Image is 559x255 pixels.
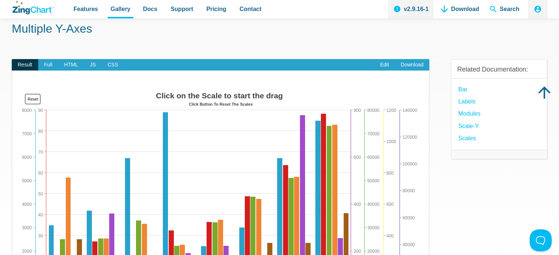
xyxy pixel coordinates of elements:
span: Docs [143,4,157,14]
a: Download [395,59,429,71]
h1: Multiple Y-Axes [12,21,547,38]
a: ZingChart Logo. Click to return to the homepage [12,1,54,14]
a: modules [458,109,480,119]
span: Result [12,59,38,71]
span: Support [171,4,193,14]
a: Edit [374,59,395,71]
a: Labels [458,96,476,106]
span: HTML [58,59,84,71]
h3: Related Documentation: [457,65,541,74]
span: Contact [240,4,262,14]
span: CSS [102,59,124,71]
span: Full [38,59,58,71]
a: Scale-Y [458,121,479,131]
iframe: Toggle Customer Support [530,229,552,251]
span: Features [74,4,98,14]
a: Scales [458,133,476,143]
span: Pricing [206,4,226,14]
a: Bar [458,84,467,94]
span: Gallery [111,4,130,14]
span: JS [84,59,101,71]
